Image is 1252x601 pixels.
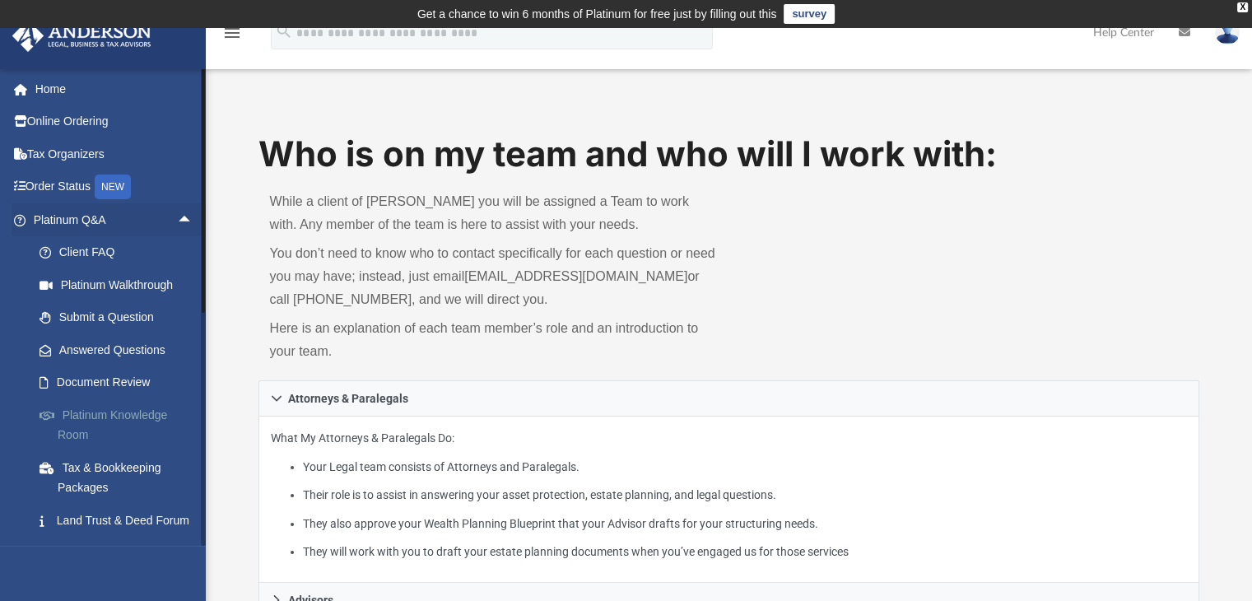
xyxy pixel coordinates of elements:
li: Their role is to assist in answering your asset protection, estate planning, and legal questions. [303,485,1188,505]
span: arrow_drop_up [177,203,210,237]
a: [EMAIL_ADDRESS][DOMAIN_NAME] [464,269,687,283]
a: Platinum Knowledge Room [23,398,218,451]
a: Home [12,72,218,105]
a: Platinum Q&Aarrow_drop_up [12,203,218,236]
div: NEW [95,175,131,199]
p: Here is an explanation of each team member’s role and an introduction to your team. [270,317,718,363]
div: Attorneys & Paralegals [258,417,1200,584]
a: Document Review [23,366,218,399]
a: survey [784,4,835,24]
a: Portal Feedback [23,537,218,570]
p: What My Attorneys & Paralegals Do: [271,428,1188,562]
a: Platinum Walkthrough [23,268,218,301]
p: While a client of [PERSON_NAME] you will be assigned a Team to work with. Any member of the team ... [270,190,718,236]
li: Your Legal team consists of Attorneys and Paralegals. [303,457,1188,478]
li: They will work with you to draft your estate planning documents when you’ve engaged us for those ... [303,542,1188,562]
div: Get a chance to win 6 months of Platinum for free just by filling out this [417,4,777,24]
img: User Pic [1215,21,1240,44]
li: They also approve your Wealth Planning Blueprint that your Advisor drafts for your structuring ne... [303,514,1188,534]
i: search [275,22,293,40]
a: Client FAQ [23,236,218,269]
a: Answered Questions [23,333,218,366]
i: menu [222,23,242,43]
a: Tax & Bookkeeping Packages [23,451,218,504]
a: Order StatusNEW [12,170,218,204]
a: Land Trust & Deed Forum [23,504,218,537]
span: Attorneys & Paralegals [288,393,408,404]
a: menu [222,31,242,43]
h1: Who is on my team and who will I work with: [258,130,1200,179]
a: Tax Organizers [12,137,218,170]
a: Submit a Question [23,301,218,334]
p: You don’t need to know who to contact specifically for each question or need you may have; instea... [270,242,718,311]
a: Online Ordering [12,105,218,138]
a: Attorneys & Paralegals [258,380,1200,417]
div: close [1237,2,1248,12]
img: Anderson Advisors Platinum Portal [7,20,156,52]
